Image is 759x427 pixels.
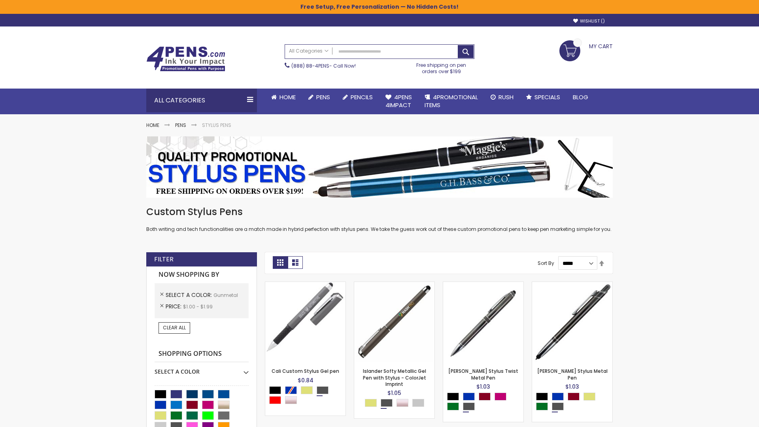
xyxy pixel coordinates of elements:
[146,206,613,233] div: Both writing and tech functionalities are a match made in hybrid perfection with stylus pens. We ...
[387,389,401,397] span: $1.05
[213,292,238,299] span: Gunmetal
[265,282,346,362] img: Cali Custom Stylus Gel pen-Gunmetal
[538,260,554,266] label: Sort By
[154,255,174,264] strong: Filter
[354,282,434,362] img: Islander Softy Metallic Gel Pen with Stylus - ColorJet Imprint-Gunmetal
[520,89,566,106] a: Specials
[317,386,329,394] div: Gunmetal
[573,18,605,24] a: Wishlist
[365,399,428,409] div: Select A Color
[552,402,564,410] div: Gunmetal
[532,282,612,288] a: Olson Stylus Metal Pen-Gunmetal
[463,393,475,401] div: Blue
[532,282,612,362] img: Olson Stylus Metal Pen-Gunmetal
[552,393,564,401] div: Blue
[269,386,346,406] div: Select A Color
[316,93,330,101] span: Pens
[285,396,297,404] div: Rose Gold
[155,346,249,363] strong: Shopping Options
[279,93,296,101] span: Home
[443,282,523,288] a: Colter Stylus Twist Metal Pen-Gunmetal
[166,291,213,299] span: Select A Color
[381,399,393,407] div: Gunmetal
[447,393,459,401] div: Black
[536,402,548,410] div: Green
[537,368,608,381] a: [PERSON_NAME] Stylus Metal Pen
[536,393,612,412] div: Select A Color
[447,402,459,410] div: Green
[534,93,560,101] span: Specials
[425,93,478,109] span: 4PROMOTIONAL ITEMS
[566,89,595,106] a: Blog
[336,89,379,106] a: Pencils
[269,396,281,404] div: Red
[498,93,514,101] span: Rush
[285,45,332,58] a: All Categories
[269,386,281,394] div: Black
[291,62,356,69] span: - Call Now!
[484,89,520,106] a: Rush
[183,303,213,310] span: $1.00 - $1.99
[565,383,579,391] span: $1.03
[155,362,249,376] div: Select A Color
[573,93,588,101] span: Blog
[175,122,186,128] a: Pens
[583,393,595,401] div: Gold
[272,368,339,374] a: Cali Custom Stylus Gel pen
[412,399,424,407] div: Silver
[447,393,523,412] div: Select A Color
[265,282,346,288] a: Cali Custom Stylus Gel pen-Gunmetal
[443,282,523,362] img: Colter Stylus Twist Metal Pen-Gunmetal
[408,59,475,75] div: Free shipping on pen orders over $199
[463,402,475,410] div: Gunmetal
[163,324,186,331] span: Clear All
[479,393,491,401] div: Burgundy
[265,89,302,106] a: Home
[146,122,159,128] a: Home
[379,89,418,114] a: 4Pens4impact
[396,399,408,407] div: Rose Gold
[291,62,329,69] a: (888) 88-4PENS
[476,383,490,391] span: $1.03
[146,89,257,112] div: All Categories
[166,302,183,310] span: Price
[273,256,288,269] strong: Grid
[155,266,249,283] strong: Now Shopping by
[354,282,434,288] a: Islander Softy Metallic Gel Pen with Stylus - ColorJet Imprint-Gunmetal
[301,386,313,394] div: Gold
[146,206,613,218] h1: Custom Stylus Pens
[536,393,548,401] div: Black
[363,368,426,387] a: Islander Softy Metallic Gel Pen with Stylus - ColorJet Imprint
[302,89,336,106] a: Pens
[365,399,377,407] div: Gold
[202,122,231,128] strong: Stylus Pens
[448,368,518,381] a: [PERSON_NAME] Stylus Twist Metal Pen
[351,93,373,101] span: Pencils
[159,322,190,333] a: Clear All
[146,136,613,198] img: Stylus Pens
[146,46,225,72] img: 4Pens Custom Pens and Promotional Products
[418,89,484,114] a: 4PROMOTIONALITEMS
[568,393,580,401] div: Burgundy
[385,93,412,109] span: 4Pens 4impact
[495,393,506,401] div: Fushia
[289,48,329,54] span: All Categories
[298,376,313,384] span: $0.84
